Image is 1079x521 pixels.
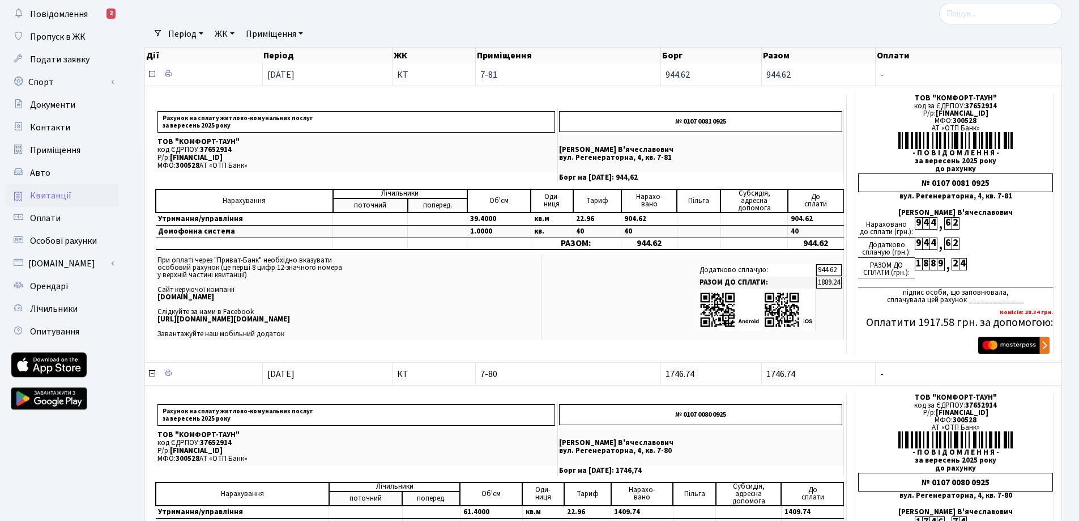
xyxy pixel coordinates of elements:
td: Субсидія, адресна допомога [716,482,782,506]
div: за вересень 2025 року [858,158,1053,165]
span: - [880,370,1057,379]
td: Оди- ниця [522,482,564,506]
td: До cплати [781,482,843,506]
span: - [880,70,1057,79]
td: кв.м [531,213,573,226]
td: поперед. [402,492,460,506]
td: 22.96 [573,213,621,226]
div: МФО: [858,117,1053,125]
div: [PERSON_NAME] В'ячеславович [858,509,1053,516]
a: Спорт [6,71,119,94]
td: 39.4000 [467,213,531,226]
p: № 0107 0081 0925 [559,111,842,132]
a: Повідомлення2 [6,3,119,26]
div: № 0107 0081 0925 [858,173,1053,192]
div: 2 [106,9,116,19]
a: Оплати [6,207,119,230]
div: Нараховано до сплати (грн.): [858,217,915,238]
span: [DATE] [267,368,295,380]
th: Дії [145,48,262,63]
a: [DOMAIN_NAME] [6,252,119,275]
a: Особові рахунки [6,230,119,252]
p: Рахунок на сплату житлово-комунальних послуг за вересень 2025 року [157,111,555,133]
a: Опитування [6,320,119,343]
div: до рахунку [858,166,1053,173]
span: [FINANCIAL_ID] [936,408,988,418]
td: 1409.74 [611,506,673,519]
p: МФО: АТ «ОТП Банк» [157,162,555,170]
input: Пошук... [939,3,1062,24]
div: 9 [937,258,944,270]
span: [DATE] [267,69,295,81]
td: РАЗОМ: [531,238,621,249]
th: Борг [661,48,762,63]
span: 37652914 [200,438,232,448]
td: До cплати [788,189,844,213]
a: Авто [6,162,119,184]
p: [PERSON_NAME] В'ячеславович [559,439,842,447]
span: 944.62 [766,69,791,81]
div: до рахунку [858,465,1053,472]
p: код ЄДРПОУ: [157,146,555,154]
div: 8 [929,258,937,270]
p: ТОВ "КОМФОРТ-ТАУН" [157,431,555,439]
td: Утримання/управління [156,506,329,519]
b: Комісія: 28.34 грн. [1000,308,1053,316]
div: 6 [944,217,952,230]
div: , [937,217,944,230]
div: 1 [915,258,922,270]
div: 8 [922,258,929,270]
span: Орендарі [30,280,68,293]
span: 1746.74 [666,368,694,380]
span: Приміщення [30,144,80,156]
span: 300528 [953,116,976,126]
a: Орендарі [6,275,119,298]
td: Об'єм [460,482,522,506]
div: вул. Регенераторна, 4, кв. 7-80 [858,492,1053,499]
p: Борг на [DATE]: 1746,74 [559,467,842,475]
th: Оплати [876,48,1062,63]
th: Період [262,48,392,63]
th: Разом [762,48,876,63]
td: 944.62 [816,264,842,276]
span: Особові рахунки [30,235,97,247]
div: код за ЄДРПОУ: [858,402,1053,409]
a: Контакти [6,116,119,139]
td: Об'єм [467,189,531,213]
span: 37652914 [200,145,232,155]
div: 2 [952,258,959,270]
td: кв. [531,225,573,238]
td: Тариф [564,482,611,506]
td: 1409.74 [781,506,843,519]
td: 40 [573,225,621,238]
b: [DOMAIN_NAME] [157,292,214,302]
th: Приміщення [476,48,661,63]
div: РАЗОМ ДО СПЛАТИ (грн.): [858,258,915,278]
p: Р/р: [157,154,555,162]
td: Домофонна система [156,225,333,238]
td: При оплаті через "Приват-Банк" необхідно вказувати особовий рахунок (це перші 8 цифр 12-значного ... [155,255,541,340]
td: 904.62 [621,213,677,226]
div: 2 [952,238,959,250]
span: 300528 [953,415,976,425]
span: 37652914 [965,101,997,111]
td: 944.62 [621,238,677,249]
span: 7-80 [480,370,656,379]
img: Masterpass [978,337,1050,354]
div: 9 [915,238,922,250]
div: 4 [929,217,937,230]
span: Контакти [30,121,70,134]
div: Додатково сплачую (грн.): [858,238,915,258]
p: МФО: АТ «ОТП Банк» [157,455,555,463]
span: КТ [397,70,471,79]
div: № 0107 0080 0925 [858,473,1053,492]
p: Борг на [DATE]: 944,62 [559,174,842,181]
a: Лічильники [6,298,119,320]
td: кв.м [522,506,564,519]
td: Нарахування [156,482,329,506]
td: Оди- ниця [531,189,573,213]
td: Субсидія, адресна допомога [720,189,787,213]
span: Повідомлення [30,8,88,20]
td: Утримання/управління [156,213,333,226]
b: [URL][DOMAIN_NAME][DOMAIN_NAME] [157,314,290,324]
